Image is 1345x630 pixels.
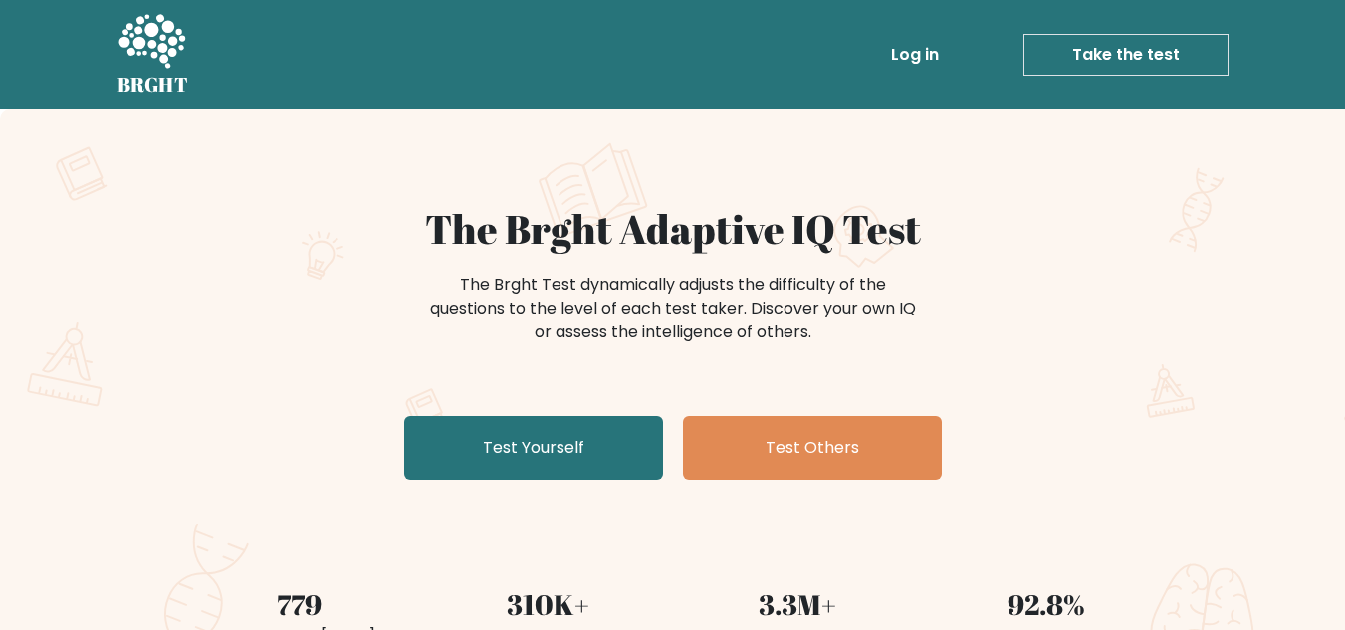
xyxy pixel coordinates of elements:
a: Log in [883,35,947,75]
a: Test Others [683,416,942,480]
div: 779 [187,583,412,625]
div: 310K+ [436,583,661,625]
a: BRGHT [117,8,189,102]
a: Test Yourself [404,416,663,480]
h5: BRGHT [117,73,189,97]
h1: The Brght Adaptive IQ Test [187,205,1159,253]
div: The Brght Test dynamically adjusts the difficulty of the questions to the level of each test take... [424,273,922,344]
div: 92.8% [934,583,1159,625]
div: 3.3M+ [685,583,910,625]
a: Take the test [1023,34,1229,76]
